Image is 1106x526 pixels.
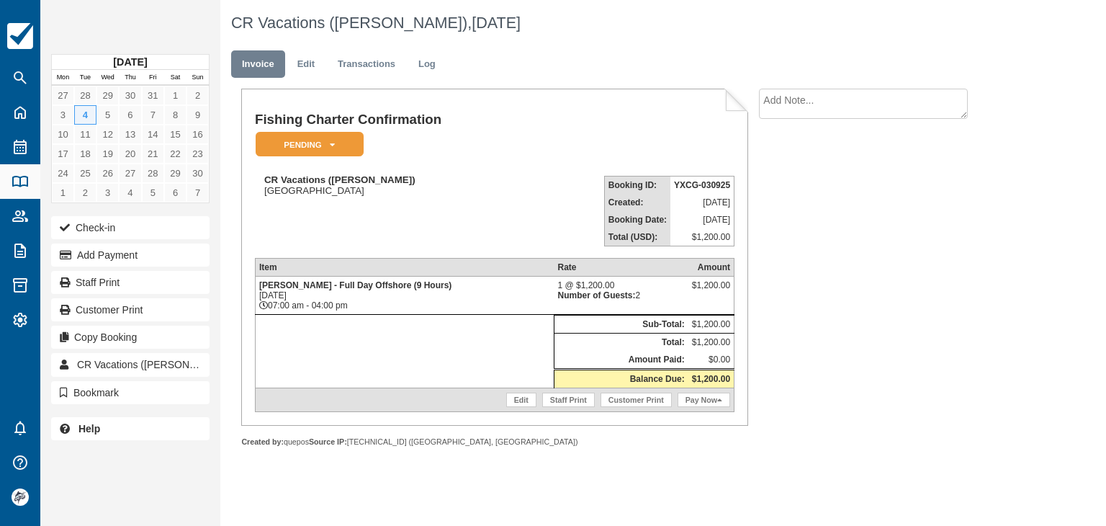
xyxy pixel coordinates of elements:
a: 2 [186,86,209,105]
td: $0.00 [688,351,734,370]
a: 28 [74,86,96,105]
a: 2 [74,183,96,202]
a: 9 [186,105,209,125]
a: 25 [74,164,96,183]
a: 1 [52,183,74,202]
strong: YXCG-030925 [674,180,730,190]
a: 5 [142,183,164,202]
th: Mon [52,70,74,86]
a: 19 [96,144,119,164]
strong: [PERSON_NAME] - Full Day Offshore (9 Hours) [259,280,451,290]
th: Sub-Total: [554,316,688,334]
a: 5 [96,105,119,125]
th: Booking ID: [604,177,670,195]
a: Edit [287,50,325,79]
th: Sat [164,70,186,86]
span: [DATE] [472,14,521,32]
a: 15 [164,125,186,144]
button: Bookmark [51,381,210,404]
th: Created: [604,194,670,211]
a: 31 [142,86,164,105]
th: Amount [688,259,734,277]
th: Item [255,259,554,277]
a: Transactions [327,50,406,79]
td: [DATE] 07:00 am - 04:00 pm [255,277,554,315]
a: CR Vacations ([PERSON_NAME]) [51,353,210,376]
td: 1 @ $1,200.00 2 [554,277,688,315]
button: Add Payment [51,244,210,267]
th: Balance Due: [554,370,688,388]
a: 29 [164,164,186,183]
th: Total: [554,334,688,352]
a: 16 [186,125,209,144]
th: Wed [96,70,119,86]
a: 3 [52,105,74,125]
th: Booking Date: [604,211,670,228]
span: CR Vacations ([PERSON_NAME]) [77,359,230,370]
a: 30 [186,164,209,183]
a: Customer Print [601,393,672,407]
h1: CR Vacations ([PERSON_NAME]), [231,14,1009,32]
a: 4 [119,183,141,202]
a: 17 [52,144,74,164]
a: 12 [96,125,119,144]
a: 6 [119,105,141,125]
td: [DATE] [670,194,734,211]
strong: $1,200.00 [692,374,730,384]
a: 14 [142,125,164,144]
a: 28 [142,164,164,183]
em: Pending [256,132,364,157]
a: 20 [119,144,141,164]
th: Amount Paid: [554,351,688,370]
a: 7 [186,183,209,202]
a: 1 [164,86,186,105]
a: 4 [74,105,96,125]
td: [DATE] [670,211,734,228]
a: 23 [186,144,209,164]
a: 13 [119,125,141,144]
strong: Number of Guests [557,290,635,300]
div: quepos [TECHNICAL_ID] ([GEOGRAPHIC_DATA], [GEOGRAPHIC_DATA]) [241,437,747,447]
b: Help [78,423,100,434]
td: $1,200.00 [688,316,734,334]
a: 29 [96,86,119,105]
strong: Created by: [241,437,284,446]
td: $1,200.00 [670,228,734,246]
a: 26 [96,164,119,183]
a: Customer Print [51,298,210,321]
a: 6 [164,183,186,202]
td: $1,200.00 [688,334,734,352]
a: Invoice [231,50,285,79]
a: Edit [506,393,536,407]
th: Rate [554,259,688,277]
th: Sun [186,70,209,86]
a: Staff Print [542,393,595,407]
img: avatar [12,489,29,506]
a: 11 [74,125,96,144]
div: $1,200.00 [692,280,730,302]
th: Thu [119,70,141,86]
a: 27 [52,86,74,105]
a: Pending [255,131,359,158]
th: Tue [74,70,96,86]
a: Pay Now [678,393,730,407]
a: Log [408,50,446,79]
a: 8 [164,105,186,125]
a: Help [51,417,210,440]
div: [GEOGRAPHIC_DATA] [255,174,537,196]
th: Total (USD): [604,228,670,246]
a: 30 [119,86,141,105]
a: 22 [164,144,186,164]
strong: [DATE] [113,56,147,68]
a: 7 [142,105,164,125]
a: 18 [74,144,96,164]
a: 3 [96,183,119,202]
button: Check-in [51,216,210,239]
strong: Source IP: [309,437,347,446]
a: Staff Print [51,271,210,294]
a: 24 [52,164,74,183]
a: 27 [119,164,141,183]
a: 21 [142,144,164,164]
button: Copy Booking [51,326,210,349]
h1: Fishing Charter Confirmation [255,112,537,128]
